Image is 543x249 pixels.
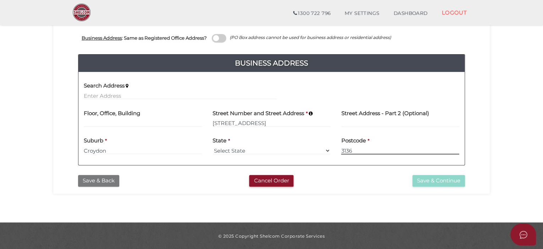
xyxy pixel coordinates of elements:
[84,111,140,117] h4: Floor, Office, Building
[126,84,128,88] i: Keep typing in your address(including suburb) until it appears
[82,35,207,41] h4: : Same as Registered Office Address?
[341,111,429,117] h4: Street Address - Part 2 (Optional)
[78,175,119,187] button: Save & Back
[412,175,465,187] button: Save & Continue
[213,138,226,144] h4: State
[286,6,338,21] a: 1300 722 796
[309,111,313,116] i: Keep typing in your address(including suburb) until it appears
[213,111,304,117] h4: Street Number and Street Address
[59,233,484,239] div: © 2025 Copyright Shelcom Corporate Services
[230,35,391,40] i: (PO Box address cannot be used for business address or residential address)
[84,138,103,144] h4: Suburb
[386,6,435,21] a: DASHBOARD
[78,57,465,69] h4: Business Address
[249,175,294,187] button: Cancel Order
[82,35,122,41] u: Business Address
[510,223,536,245] button: Open asap
[84,92,277,100] input: Enter Address
[341,138,366,144] h4: Postcode
[341,147,459,154] input: Postcode must be exactly 4 digits
[213,119,331,127] input: Enter Address
[434,5,474,20] a: LOGOUT
[84,83,125,89] h4: Search Address
[338,6,386,21] a: MY SETTINGS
